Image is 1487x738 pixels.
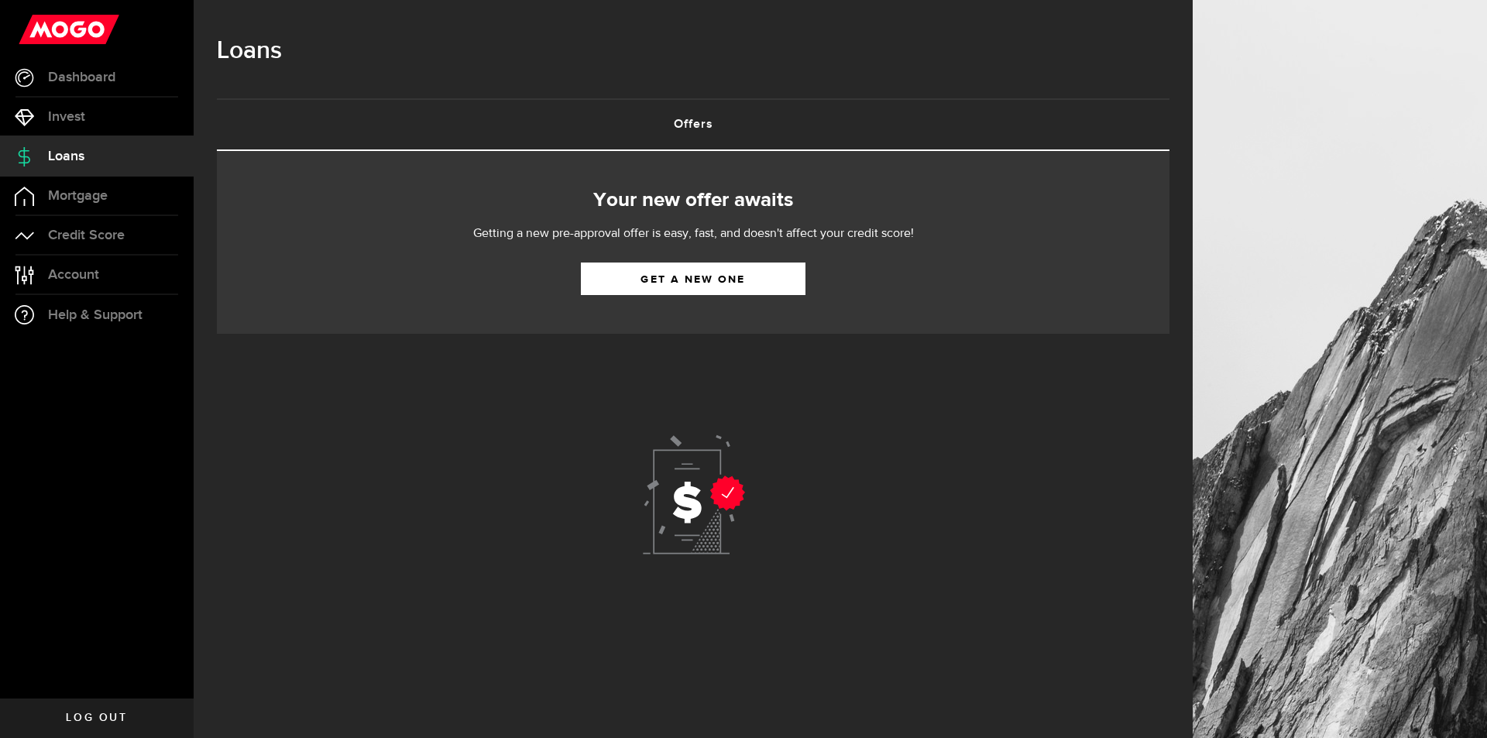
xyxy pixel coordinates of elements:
[240,184,1146,217] h2: Your new offer awaits
[48,228,125,242] span: Credit Score
[48,70,115,84] span: Dashboard
[48,189,108,203] span: Mortgage
[48,268,99,282] span: Account
[66,712,127,723] span: Log out
[48,110,85,124] span: Invest
[217,31,1169,71] h1: Loans
[1422,673,1487,738] iframe: LiveChat chat widget
[581,263,805,295] a: Get a new one
[48,308,143,322] span: Help & Support
[217,98,1169,151] ul: Tabs Navigation
[48,149,84,163] span: Loans
[426,225,960,243] p: Getting a new pre-approval offer is easy, fast, and doesn't affect your credit score!
[217,100,1169,149] a: Offers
